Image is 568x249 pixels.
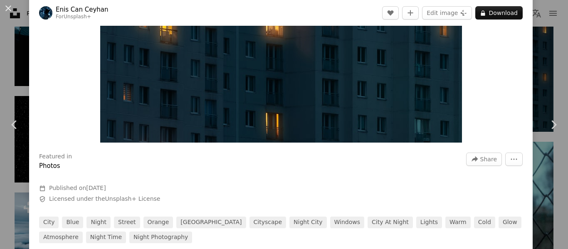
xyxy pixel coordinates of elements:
a: [GEOGRAPHIC_DATA] [176,217,246,228]
button: Like [382,6,399,20]
a: night time [86,232,126,243]
h3: Featured in [39,153,72,161]
span: Published on [49,185,106,191]
button: More Actions [505,153,523,166]
a: night photography [129,232,192,243]
button: Download [475,6,523,20]
span: Share [480,153,497,165]
a: orange [143,217,173,228]
button: Edit image [422,6,472,20]
time: February 11, 2025 at 5:33:51 AM PST [86,185,106,191]
a: city [39,217,59,228]
a: city at night [368,217,413,228]
a: warm [445,217,471,228]
a: Unsplash+ License [105,195,161,202]
a: lights [416,217,442,228]
a: night city [289,217,327,228]
a: street [114,217,140,228]
a: cityscape [249,217,286,228]
img: Go to Enis Can Ceyhan's profile [39,6,52,20]
span: Licensed under the [49,195,160,203]
a: glow [499,217,521,228]
button: Add to Collection [402,6,419,20]
div: For [56,14,108,20]
a: Next [539,85,568,165]
button: Share this image [466,153,502,166]
a: windows [330,217,365,228]
a: blue [62,217,83,228]
a: Enis Can Ceyhan [56,5,108,14]
a: cold [474,217,495,228]
a: night [86,217,111,228]
a: Photos [39,162,60,170]
a: Unsplash+ [64,14,91,20]
a: atmosphere [39,232,83,243]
